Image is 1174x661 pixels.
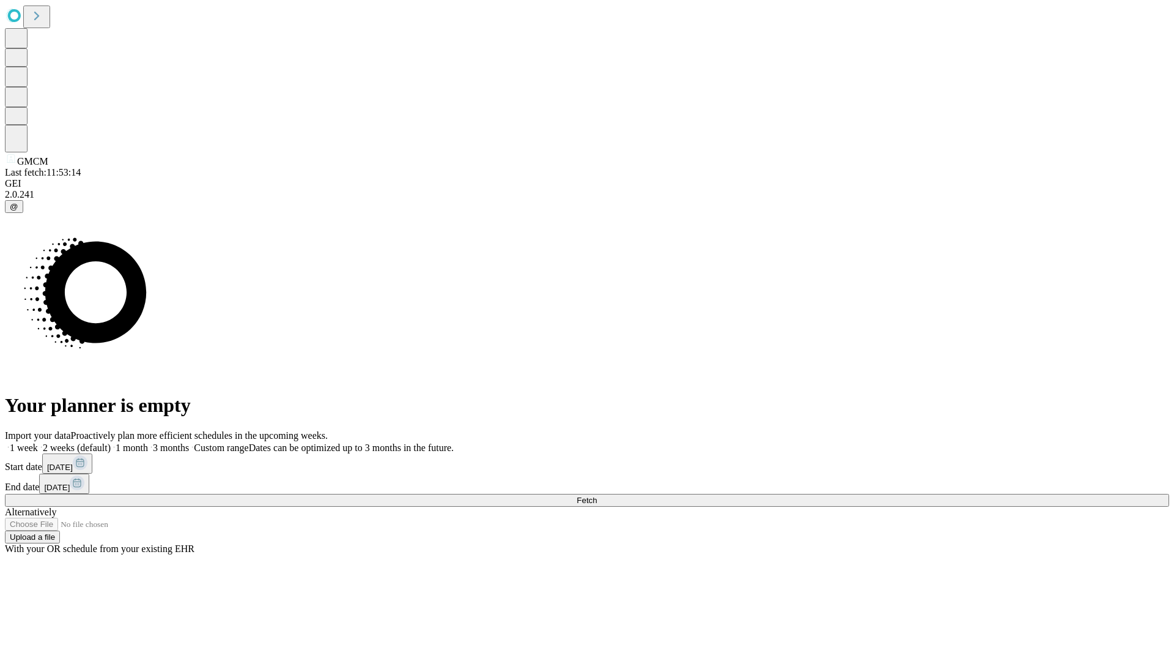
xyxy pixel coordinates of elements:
[5,454,1169,474] div: Start date
[71,430,328,441] span: Proactively plan more efficient schedules in the upcoming weeks.
[5,474,1169,494] div: End date
[5,430,71,441] span: Import your data
[10,443,38,453] span: 1 week
[249,443,454,453] span: Dates can be optimized up to 3 months in the future.
[116,443,148,453] span: 1 month
[5,178,1169,189] div: GEI
[5,507,56,517] span: Alternatively
[5,494,1169,507] button: Fetch
[5,189,1169,200] div: 2.0.241
[5,531,60,543] button: Upload a file
[5,543,194,554] span: With your OR schedule from your existing EHR
[17,156,48,166] span: GMCM
[47,463,73,472] span: [DATE]
[5,167,81,177] span: Last fetch: 11:53:14
[194,443,248,453] span: Custom range
[153,443,189,453] span: 3 months
[5,200,23,213] button: @
[10,202,18,211] span: @
[42,454,92,474] button: [DATE]
[5,394,1169,417] h1: Your planner is empty
[43,443,111,453] span: 2 weeks (default)
[44,483,70,492] span: [DATE]
[39,474,89,494] button: [DATE]
[577,496,597,505] span: Fetch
